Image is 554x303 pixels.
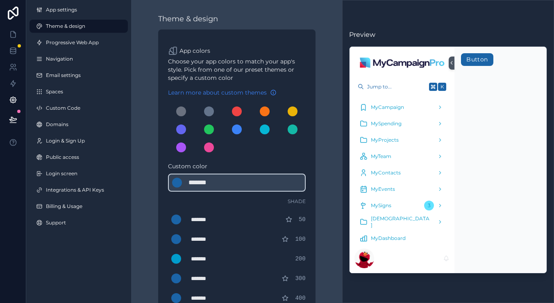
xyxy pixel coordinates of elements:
[424,201,434,210] div: 3
[158,13,218,25] div: Theme & design
[354,231,450,246] a: MyDashboard
[295,255,305,263] span: 200
[350,94,454,244] div: scrollable content
[461,53,493,66] button: Button
[371,202,391,209] span: MySigns
[371,215,431,228] span: [DEMOGRAPHIC_DATA]
[30,69,128,82] a: Email settings
[46,39,99,46] span: Progressive Web App
[295,294,305,302] span: 400
[46,187,104,193] span: Integrations & API Keys
[168,88,277,97] a: Learn more about custom themes
[30,151,128,164] a: Public access
[30,102,128,115] a: Custom Code
[354,198,450,213] a: MySigns3
[295,235,305,243] span: 100
[46,219,66,226] span: Support
[295,274,305,283] span: 300
[30,183,128,197] a: Integrations & API Keys
[371,170,401,176] span: MyContacts
[371,137,399,143] span: MyProjects
[30,52,128,66] a: Navigation
[30,216,128,229] a: Support
[46,56,73,62] span: Navigation
[371,153,391,160] span: MyTeam
[349,30,547,40] h3: Preview
[354,182,450,197] a: MyEvents
[381,254,429,262] p: [PERSON_NAME]
[354,215,450,229] a: [DEMOGRAPHIC_DATA]
[354,149,450,164] a: MyTeam
[46,72,81,79] span: Email settings
[439,84,445,90] span: K
[46,88,63,95] span: Spaces
[46,170,77,177] span: Login screen
[354,79,450,94] button: Jump to...K
[371,120,402,127] span: MySpending
[288,198,306,205] span: Shade
[179,47,210,55] span: App colors
[46,203,82,210] span: Billing & Usage
[30,118,128,131] a: Domains
[30,85,128,98] a: Spaces
[168,88,267,97] span: Learn more about custom themes
[371,186,395,192] span: MyEvents
[354,116,450,131] a: MySpending
[30,200,128,213] a: Billing & Usage
[30,3,128,16] a: App settings
[30,36,128,49] a: Progressive Web App
[354,133,450,147] a: MyProjects
[30,134,128,147] a: Login & Sign Up
[46,7,77,13] span: App settings
[354,165,450,180] a: MyContacts
[359,57,445,70] img: App logo
[168,162,299,170] span: Custom color
[299,215,306,224] span: 50
[371,104,404,111] span: MyCampaign
[46,154,79,161] span: Public access
[46,138,85,144] span: Login & Sign Up
[30,20,128,33] a: Theme & design
[168,57,306,82] span: Choose your app colors to match your app's style. Pick from one of our preset themes or specify a...
[46,105,80,111] span: Custom Code
[30,167,128,180] a: Login screen
[46,23,85,29] span: Theme & design
[367,84,426,90] span: Jump to...
[46,121,68,128] span: Domains
[354,100,450,115] a: MyCampaign
[371,235,406,242] span: MyDashboard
